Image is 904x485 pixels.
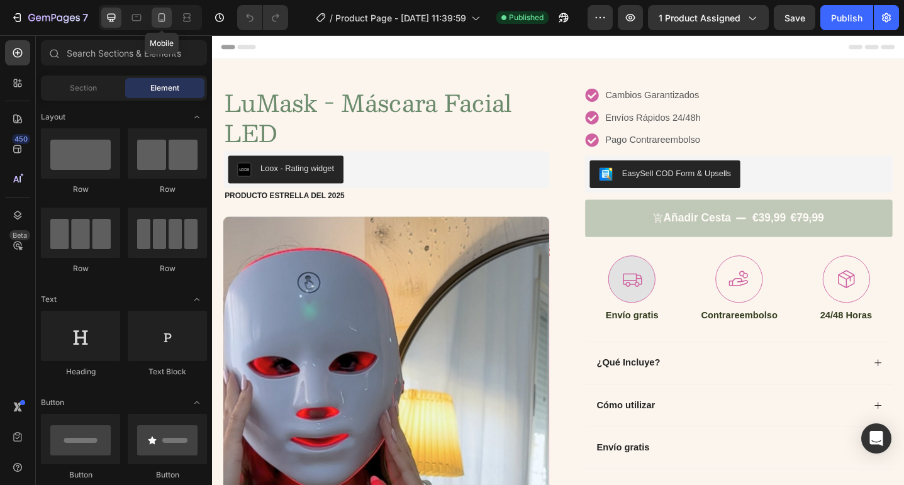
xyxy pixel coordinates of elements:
[187,289,207,309] span: Toggle open
[861,423,891,454] div: Open Intercom Messenger
[330,11,333,25] span: /
[420,351,489,364] p: ¿Qué Incluye?
[664,299,720,313] p: 24/48 Horas
[784,13,805,23] span: Save
[429,107,533,122] p: Pago Contrareembolso
[588,191,627,209] div: €39,99
[82,10,88,25] p: 7
[150,82,179,94] span: Element
[630,191,669,209] div: €79,99
[70,82,97,94] span: Section
[128,263,207,274] div: Row
[187,107,207,127] span: Toggle open
[41,184,120,195] div: Row
[128,366,207,377] div: Text Block
[407,179,742,220] button: Añadir cesta
[9,230,30,240] div: Beta
[335,11,466,25] span: Product Page - [DATE] 11:39:59
[820,5,873,30] button: Publish
[659,11,740,25] span: 1 product assigned
[429,82,533,98] p: Envíos Rápidos 24/48h
[420,398,483,411] p: Cómo utilizar
[420,443,477,457] p: Envío gratis
[41,111,65,123] span: Layout
[430,299,488,313] p: Envío gratis
[774,5,815,30] button: Save
[412,137,576,167] button: EasySell COD Form & Upsells
[41,469,120,481] div: Button
[41,366,120,377] div: Heading
[533,300,617,311] strong: Contrareembolso
[5,5,94,30] button: 7
[12,134,30,144] div: 450
[447,144,566,157] div: EasySell COD Form & Upsells
[648,5,769,30] button: 1 product assigned
[187,393,207,413] span: Toggle open
[212,35,904,485] iframe: Design area
[128,184,207,195] div: Row
[493,192,566,208] div: Añadir cesta
[429,58,533,73] p: Cambios Garantizados
[509,12,544,23] span: Published
[41,40,207,65] input: Search Sections & Elements
[41,263,120,274] div: Row
[41,294,57,305] span: Text
[128,469,207,481] div: Button
[41,397,64,408] span: Button
[237,5,288,30] div: Undo/Redo
[831,11,862,25] div: Publish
